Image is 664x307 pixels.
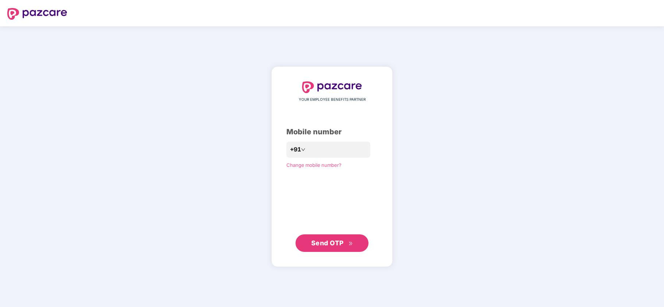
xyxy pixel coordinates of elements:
[302,81,362,93] img: logo
[7,8,67,20] img: logo
[286,162,341,168] a: Change mobile number?
[311,239,344,247] span: Send OTP
[290,145,301,154] span: +91
[299,97,366,103] span: YOUR EMPLOYEE BENEFITS PARTNER
[296,234,368,252] button: Send OTPdouble-right
[301,147,305,152] span: down
[348,241,353,246] span: double-right
[286,126,378,138] div: Mobile number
